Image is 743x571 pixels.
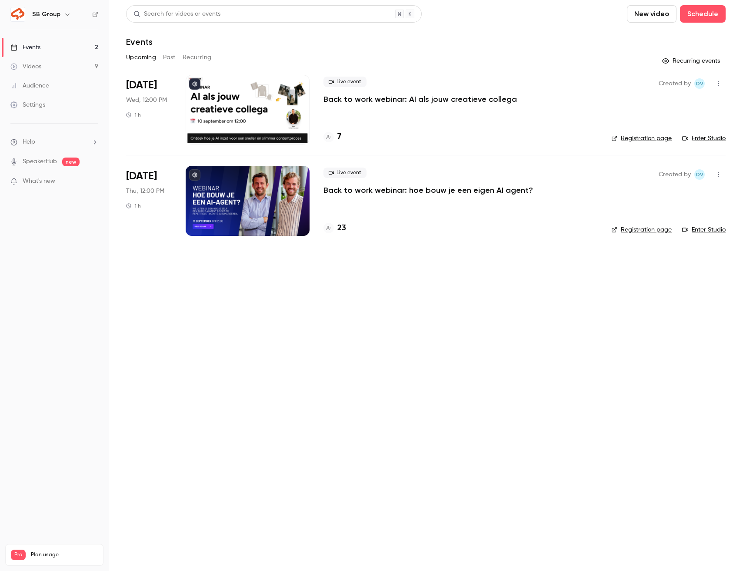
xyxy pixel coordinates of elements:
[126,111,141,118] div: 1 h
[337,131,341,143] h4: 7
[10,138,98,147] li: help-dropdown-opener
[696,78,703,89] span: Dv
[680,5,726,23] button: Schedule
[23,157,57,166] a: SpeakerHub
[163,50,176,64] button: Past
[62,158,80,166] span: new
[682,225,726,234] a: Enter Studio
[126,202,141,209] div: 1 h
[133,10,220,19] div: Search for videos or events
[126,78,157,92] span: [DATE]
[659,169,691,180] span: Created by
[611,225,672,234] a: Registration page
[126,37,153,47] h1: Events
[10,81,49,90] div: Audience
[682,134,726,143] a: Enter Studio
[659,78,691,89] span: Created by
[126,75,172,144] div: Sep 10 Wed, 12:00 PM (Europe/Amsterdam)
[31,551,98,558] span: Plan usage
[627,5,676,23] button: New video
[11,7,25,21] img: SB Group
[323,222,346,234] a: 23
[694,78,705,89] span: Dante van der heijden
[23,138,35,147] span: Help
[10,62,41,71] div: Videos
[32,10,60,19] h6: SB Group
[611,134,672,143] a: Registration page
[126,166,172,235] div: Sep 11 Thu, 12:00 PM (Europe/Amsterdam)
[323,185,533,195] a: Back to work webinar: hoe bouw je een eigen AI agent?
[323,131,341,143] a: 7
[126,187,164,195] span: Thu, 12:00 PM
[696,169,703,180] span: Dv
[11,550,26,560] span: Pro
[323,77,367,87] span: Live event
[658,54,726,68] button: Recurring events
[10,43,40,52] div: Events
[323,168,367,178] span: Live event
[337,222,346,234] h4: 23
[126,169,157,183] span: [DATE]
[23,177,55,186] span: What's new
[183,50,212,64] button: Recurring
[323,94,517,104] a: Back to work webinar: AI als jouw creatieve collega
[10,101,45,109] div: Settings
[694,169,705,180] span: Dante van der heijden
[126,50,156,64] button: Upcoming
[126,96,167,104] span: Wed, 12:00 PM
